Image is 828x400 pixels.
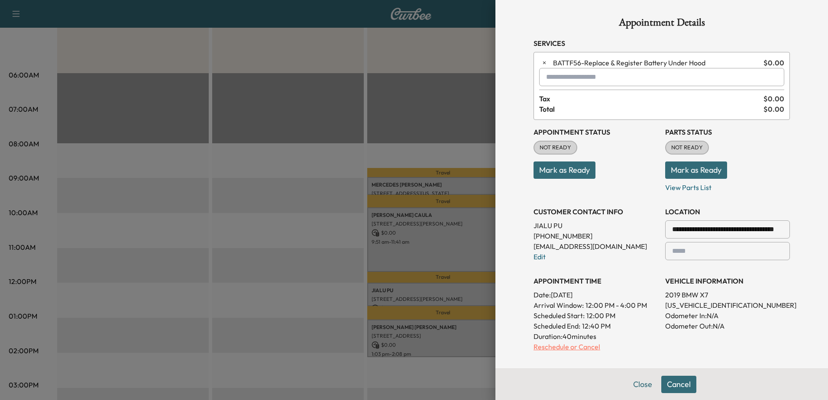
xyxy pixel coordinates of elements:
span: Total [539,104,763,114]
h3: VEHICLE INFORMATION [665,276,790,286]
p: 2019 BMW X7 [665,290,790,300]
h1: Appointment Details [534,17,790,31]
h3: Parts Status [665,127,790,137]
p: [US_VEHICLE_IDENTIFICATION_NUMBER] [665,300,790,310]
h3: History [534,366,658,376]
h3: Appointment Status [534,127,658,137]
p: Odometer In: N/A [665,310,790,321]
h3: APPOINTMENT TIME [534,276,658,286]
span: $ 0.00 [763,58,784,68]
p: 12:00 PM [586,310,615,321]
h3: CUSTOMER CONTACT INFO [534,206,658,217]
p: JIALU PU [534,220,658,231]
p: Scheduled Start: [534,310,585,321]
button: Close [627,376,658,393]
span: NOT READY [534,143,576,152]
span: Tax [539,94,763,104]
button: Cancel [661,376,696,393]
h3: CONTACT CUSTOMER [665,366,790,376]
p: Scheduled End: [534,321,580,331]
a: Edit [534,252,546,261]
span: Replace & Register Battery Under Hood [553,58,760,68]
span: $ 0.00 [763,94,784,104]
span: 12:00 PM - 4:00 PM [585,300,647,310]
p: [EMAIL_ADDRESS][DOMAIN_NAME] [534,241,658,252]
h3: Services [534,38,790,48]
p: Reschedule or Cancel [534,342,658,352]
span: NOT READY [666,143,708,152]
h3: LOCATION [665,206,790,217]
p: Odometer Out: N/A [665,321,790,331]
p: 12:40 PM [582,321,611,331]
p: Arrival Window: [534,300,658,310]
p: View Parts List [665,179,790,193]
p: Duration: 40 minutes [534,331,658,342]
p: Date: [DATE] [534,290,658,300]
span: $ 0.00 [763,104,784,114]
p: [PHONE_NUMBER] [534,231,658,241]
button: Mark as Ready [665,161,727,179]
button: Mark as Ready [534,161,595,179]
